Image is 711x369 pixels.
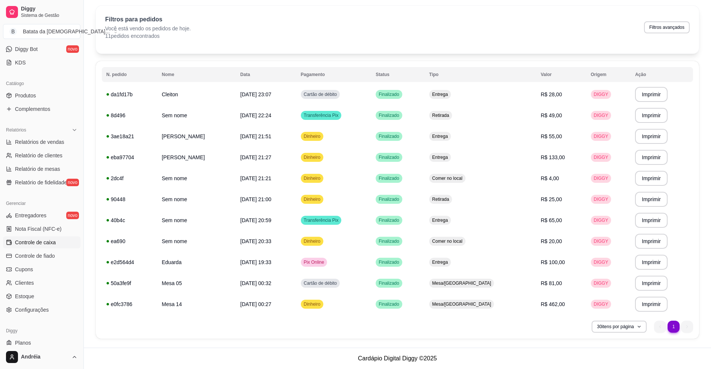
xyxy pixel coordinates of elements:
span: Finalizado [377,91,401,97]
span: Transferência Pix [302,217,340,223]
span: [DATE] 00:32 [240,280,271,286]
span: Relatório de clientes [15,152,62,159]
th: Ação [631,67,693,82]
span: Finalizado [377,175,401,181]
button: Imprimir [635,213,668,228]
span: DIGGY [592,112,610,118]
button: Imprimir [635,234,668,249]
a: Relatórios de vendas [3,136,80,148]
span: DIGGY [592,133,610,139]
span: DIGGY [592,175,610,181]
span: Pix Online [302,259,326,265]
span: Relatório de fidelidade [15,179,67,186]
span: Complementos [15,105,50,113]
th: Tipo [425,67,536,82]
a: Diggy Botnovo [3,43,80,55]
td: Sem nome [157,231,236,252]
a: DiggySistema de Gestão [3,3,80,21]
span: Finalizado [377,301,401,307]
button: Imprimir [635,129,668,144]
span: R$ 4,00 [541,175,559,181]
span: Entrega [431,217,449,223]
td: Sem nome [157,210,236,231]
div: 90448 [106,196,153,203]
a: Controle de fiado [3,250,80,262]
button: 30itens por página [592,321,647,333]
a: Clientes [3,277,80,289]
a: Relatório de mesas [3,163,80,175]
span: Entregadores [15,212,46,219]
span: Finalizado [377,259,401,265]
div: eba97704 [106,154,153,161]
td: Cleiton [157,84,236,105]
span: DIGGY [592,91,610,97]
p: Filtros para pedidos [105,15,191,24]
footer: Cardápio Digital Diggy © 2025 [84,348,711,369]
th: Status [371,67,425,82]
span: Entrega [431,91,449,97]
span: Controle de caixa [15,239,56,246]
div: Gerenciar [3,197,80,209]
span: Cartão de débito [302,91,339,97]
span: B [9,28,17,35]
span: Mesa/[GEOGRAPHIC_DATA] [431,301,493,307]
td: Sem nome [157,105,236,126]
span: Mesa/[GEOGRAPHIC_DATA] [431,280,493,286]
span: [DATE] 20:33 [240,238,271,244]
span: Relatórios [6,127,26,133]
span: Retirada [431,196,451,202]
span: Andréia [21,354,68,360]
span: Estoque [15,293,34,300]
a: Entregadoresnovo [3,209,80,221]
span: KDS [15,59,26,66]
span: Dinheiro [302,196,322,202]
nav: pagination navigation [650,317,697,336]
button: Imprimir [635,255,668,270]
button: Andréia [3,348,80,366]
td: Sem nome [157,189,236,210]
span: Nota Fiscal (NFC-e) [15,225,61,233]
span: Finalizado [377,112,401,118]
a: Relatório de fidelidadenovo [3,176,80,188]
span: [DATE] 22:24 [240,112,271,118]
button: Filtros avançados [644,21,690,33]
span: [DATE] 19:33 [240,259,271,265]
div: 8d496 [106,112,153,119]
th: Valor [536,67,586,82]
td: Eduarda [157,252,236,273]
button: Imprimir [635,150,668,165]
span: R$ 55,00 [541,133,562,139]
span: [DATE] 21:21 [240,175,271,181]
th: Origem [586,67,631,82]
span: R$ 81,00 [541,280,562,286]
span: Finalizado [377,154,401,160]
th: Nome [157,67,236,82]
td: Mesa 14 [157,294,236,315]
th: N. pedido [102,67,157,82]
span: Dinheiro [302,175,322,181]
div: Diggy [3,325,80,337]
span: [DATE] 23:07 [240,91,271,97]
button: Imprimir [635,87,668,102]
span: Produtos [15,92,36,99]
div: da1fd17b [106,91,153,98]
button: Imprimir [635,276,668,291]
span: Diggy [21,6,77,12]
div: e0fc3786 [106,300,153,308]
span: R$ 49,00 [541,112,562,118]
span: DIGGY [592,259,610,265]
span: DIGGY [592,196,610,202]
div: 40b4c [106,217,153,224]
span: Clientes [15,279,34,287]
button: Imprimir [635,171,668,186]
span: R$ 28,00 [541,91,562,97]
button: Imprimir [635,192,668,207]
a: Relatório de clientes [3,149,80,161]
span: Entrega [431,133,449,139]
span: R$ 20,00 [541,238,562,244]
span: Comer no local [431,175,464,181]
span: Planos [15,339,31,347]
button: Select a team [3,24,80,39]
span: [DATE] 20:59 [240,217,271,223]
span: [DATE] 21:27 [240,154,271,160]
